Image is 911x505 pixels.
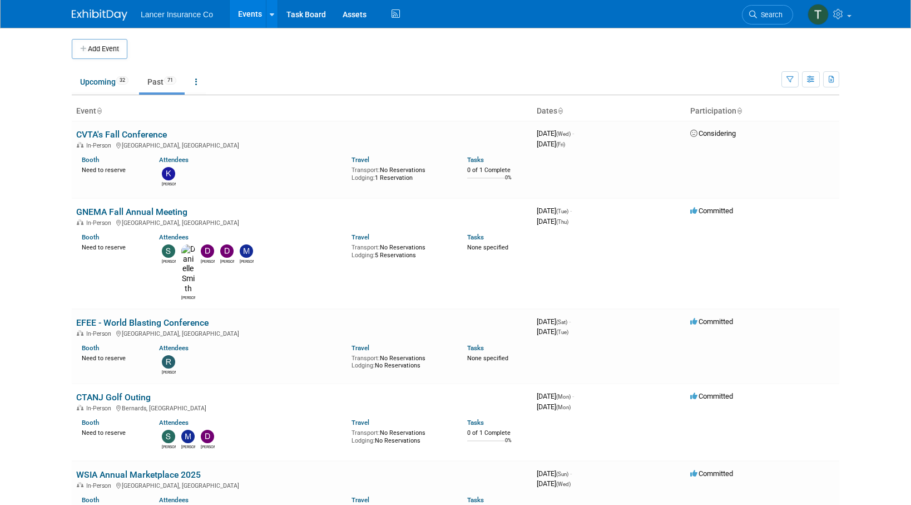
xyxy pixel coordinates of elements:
[86,482,115,489] span: In-Person
[537,403,571,411] span: [DATE]
[467,419,484,426] a: Tasks
[159,233,189,241] a: Attendees
[351,233,369,241] a: Travel
[181,294,195,301] div: Danielle Smith
[467,496,484,504] a: Tasks
[77,482,83,488] img: In-Person Event
[537,217,568,225] span: [DATE]
[82,344,99,352] a: Booth
[690,207,733,215] span: Committed
[467,156,484,164] a: Tasks
[537,129,574,138] span: [DATE]
[77,142,83,148] img: In-Person Event
[76,481,528,489] div: [GEOGRAPHIC_DATA], [GEOGRAPHIC_DATA]
[686,102,839,121] th: Participation
[86,142,115,149] span: In-Person
[556,219,568,225] span: (Thu)
[76,469,201,480] a: WSIA Annual Marketplace 2025
[537,469,572,478] span: [DATE]
[351,437,375,444] span: Lodging:
[351,252,375,259] span: Lodging:
[537,207,572,215] span: [DATE]
[351,355,380,362] span: Transport:
[570,207,572,215] span: -
[72,9,127,21] img: ExhibitDay
[86,219,115,227] span: In-Person
[82,427,142,437] div: Need to reserve
[351,242,450,259] div: No Reservations 5 Reservations
[351,166,380,174] span: Transport:
[162,244,175,258] img: Steven O'Shea
[139,71,185,92] a: Past71
[162,430,175,443] img: Steven O'Shea
[82,156,99,164] a: Booth
[557,106,563,115] a: Sort by Start Date
[201,244,214,258] img: Dennis Kelly
[351,244,380,251] span: Transport:
[556,394,571,400] span: (Mon)
[82,419,99,426] a: Booth
[467,344,484,352] a: Tasks
[537,327,568,336] span: [DATE]
[351,429,380,437] span: Transport:
[116,76,128,85] span: 32
[201,443,215,450] div: Dennis Kelly
[86,330,115,337] span: In-Person
[808,4,829,25] img: Terrence Forrest
[240,244,253,258] img: Michael Arcario
[351,352,450,370] div: No Reservations No Reservations
[537,140,565,148] span: [DATE]
[76,218,528,227] div: [GEOGRAPHIC_DATA], [GEOGRAPHIC_DATA]
[86,405,115,412] span: In-Person
[690,317,733,326] span: Committed
[537,392,574,400] span: [DATE]
[556,141,565,148] span: (Fri)
[467,166,528,174] div: 0 of 1 Complete
[162,180,176,187] div: Kevin Rose
[351,174,375,182] span: Lodging:
[532,102,686,121] th: Dates
[537,317,571,326] span: [DATE]
[77,219,83,225] img: In-Person Event
[159,419,189,426] a: Attendees
[467,429,528,437] div: 0 of 1 Complete
[162,443,176,450] div: Steven O'Shea
[467,244,508,251] span: None specified
[72,102,532,121] th: Event
[351,427,450,444] div: No Reservations No Reservations
[351,156,369,164] a: Travel
[141,10,213,19] span: Lancer Insurance Co
[82,242,142,252] div: Need to reserve
[505,438,512,453] td: 0%
[159,496,189,504] a: Attendees
[76,403,528,412] div: Bernards, [GEOGRAPHIC_DATA]
[556,329,568,335] span: (Tue)
[757,11,783,19] span: Search
[467,233,484,241] a: Tasks
[556,481,571,487] span: (Wed)
[76,207,187,217] a: GNEMA Fall Annual Meeting
[572,392,574,400] span: -
[164,76,176,85] span: 71
[556,131,571,137] span: (Wed)
[505,175,512,190] td: 0%
[220,244,234,258] img: Dana Turilli
[569,317,571,326] span: -
[556,471,568,477] span: (Sun)
[570,469,572,478] span: -
[72,39,127,59] button: Add Event
[240,258,254,264] div: Michael Arcario
[96,106,102,115] a: Sort by Event Name
[72,71,137,92] a: Upcoming32
[742,5,793,24] a: Search
[77,330,83,336] img: In-Person Event
[82,164,142,174] div: Need to reserve
[556,319,567,325] span: (Sat)
[159,156,189,164] a: Attendees
[690,129,736,138] span: Considering
[351,362,375,369] span: Lodging:
[77,405,83,410] img: In-Person Event
[351,344,369,352] a: Travel
[736,106,742,115] a: Sort by Participation Type
[201,258,215,264] div: Dennis Kelly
